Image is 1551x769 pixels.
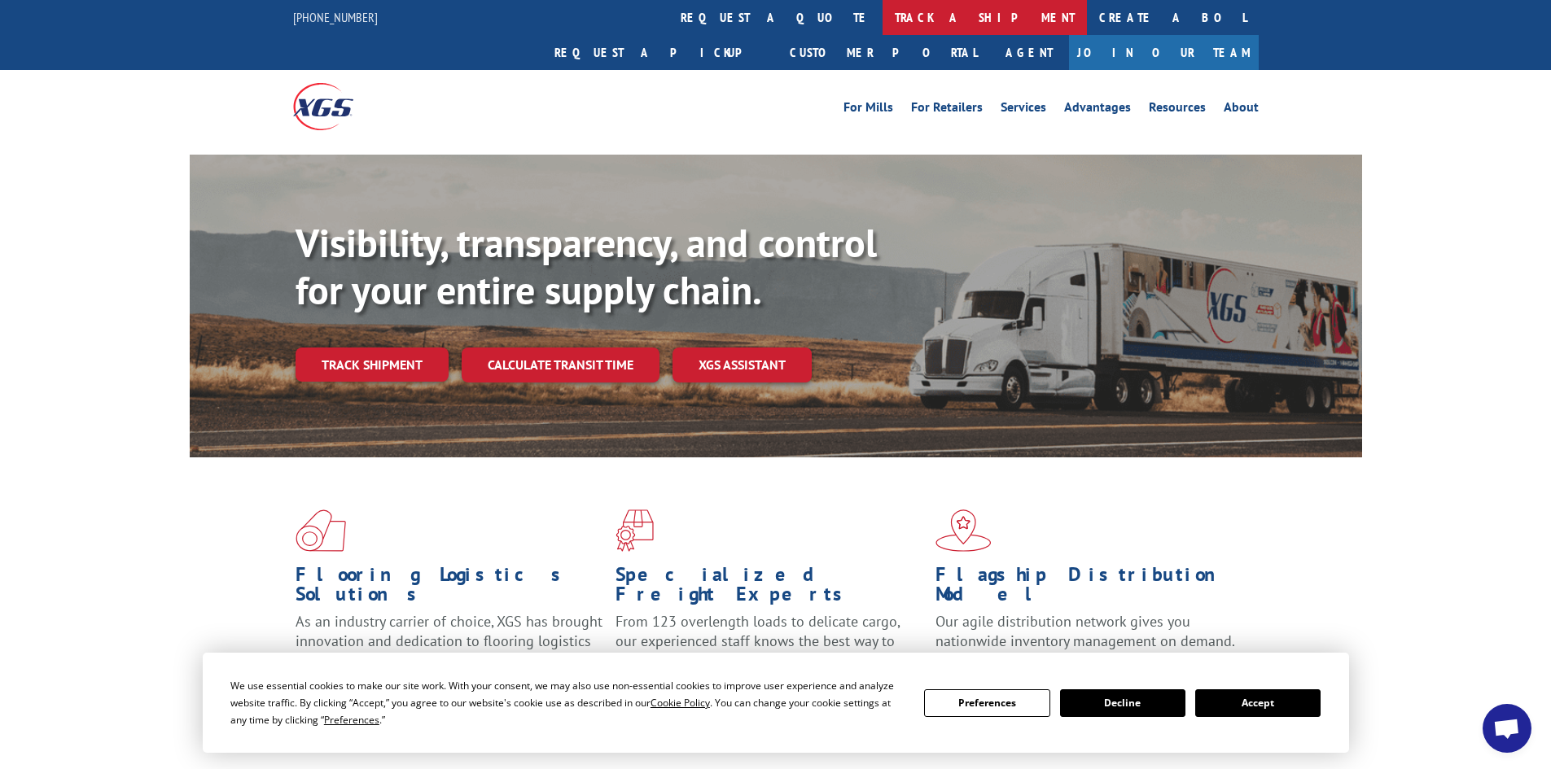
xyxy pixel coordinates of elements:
[324,713,379,727] span: Preferences
[673,347,812,382] a: XGS ASSISTANT
[935,509,992,552] img: xgs-icon-flagship-distribution-model-red
[616,565,923,612] h1: Specialized Freight Experts
[1064,101,1131,119] a: Advantages
[296,612,602,670] span: As an industry carrier of choice, XGS has brought innovation and dedication to flooring logistics...
[296,217,877,315] b: Visibility, transparency, and control for your entire supply chain.
[1001,101,1046,119] a: Services
[542,35,778,70] a: Request a pickup
[843,101,893,119] a: For Mills
[778,35,989,70] a: Customer Portal
[616,509,654,552] img: xgs-icon-focused-on-flooring-red
[296,509,346,552] img: xgs-icon-total-supply-chain-intelligence-red
[989,35,1069,70] a: Agent
[616,612,923,684] p: From 123 overlength loads to delicate cargo, our experienced staff knows the best way to move you...
[293,9,378,25] a: [PHONE_NUMBER]
[924,689,1049,717] button: Preferences
[296,565,603,612] h1: Flooring Logistics Solutions
[651,696,710,710] span: Cookie Policy
[1069,35,1259,70] a: Join Our Team
[1149,101,1206,119] a: Resources
[1483,704,1531,753] div: Open chat
[230,677,905,728] div: We use essential cookies to make our site work. With your consent, we may also use non-essential ...
[1060,689,1185,717] button: Decline
[1224,101,1259,119] a: About
[203,653,1349,753] div: Cookie Consent Prompt
[1195,689,1321,717] button: Accept
[911,101,983,119] a: For Retailers
[296,347,449,382] a: Track shipment
[935,565,1243,612] h1: Flagship Distribution Model
[935,612,1235,650] span: Our agile distribution network gives you nationwide inventory management on demand.
[462,347,659,382] a: Calculate transit time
